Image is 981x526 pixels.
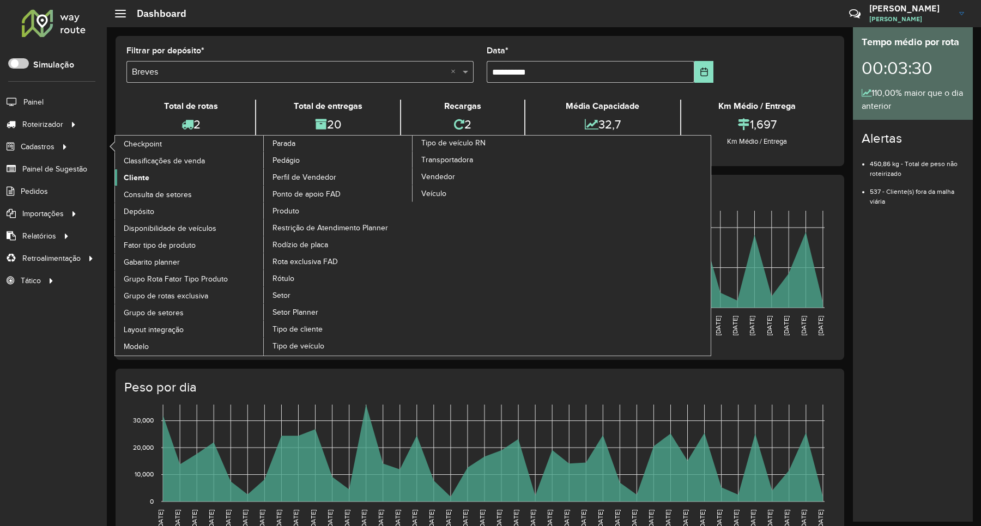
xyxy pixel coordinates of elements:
[272,188,341,200] span: Ponto de apoio FAD
[451,65,460,78] span: Clear all
[259,100,397,113] div: Total de entregas
[783,316,790,335] text: [DATE]
[862,50,964,87] div: 00:03:30
[22,208,64,219] span: Importações
[748,316,755,335] text: [DATE]
[126,44,204,57] label: Filtrar por depósito
[22,119,63,130] span: Roteirizador
[21,186,48,197] span: Pedidos
[264,270,413,286] a: Rótulo
[869,14,951,24] span: [PERSON_NAME]
[404,100,522,113] div: Recargas
[684,100,831,113] div: Km Médio / Entrega
[264,169,413,185] a: Perfil de Vendedor
[115,169,264,186] a: Cliente
[862,87,964,113] div: 110,00% maior que o dia anterior
[272,340,324,352] span: Tipo de veículo
[124,324,184,335] span: Layout integração
[264,287,413,303] a: Setor
[870,151,964,179] li: 450,86 kg - Total de peso não roteirizado
[115,321,264,338] a: Layout integração
[124,206,154,217] span: Depósito
[115,288,264,304] a: Grupo de rotas exclusiva
[133,417,154,424] text: 30,000
[766,316,773,335] text: [DATE]
[528,113,677,136] div: 32,7
[124,290,208,302] span: Grupo de rotas exclusiva
[413,168,562,185] a: Vendedor
[115,136,264,152] a: Checkpoint
[843,2,867,26] a: Contato Rápido
[115,237,264,253] a: Fator tipo de produto
[22,253,81,264] span: Retroalimentação
[404,113,522,136] div: 2
[23,96,44,108] span: Painel
[264,152,413,168] a: Pedágio
[124,273,228,285] span: Grupo Rota Fator Tipo Produto
[150,498,154,505] text: 0
[800,316,807,335] text: [DATE]
[124,240,196,251] span: Fator tipo de produto
[115,220,264,236] a: Disponibilidade de veículos
[115,304,264,321] a: Grupo de setores
[124,155,205,167] span: Classificações de venda
[33,58,74,71] label: Simulação
[264,253,413,270] a: Rota exclusiva FAD
[115,254,264,270] a: Gabarito planner
[259,113,397,136] div: 20
[413,151,562,168] a: Transportadora
[264,338,413,354] a: Tipo de veículo
[421,154,473,166] span: Transportadora
[272,222,388,234] span: Restrição de Atendimento Planner
[862,131,964,146] h4: Alertas
[115,152,264,169] a: Classificações de venda
[272,155,300,166] span: Pedágio
[272,138,295,149] span: Parada
[124,138,162,150] span: Checkpoint
[272,239,328,250] span: Rodízio de placa
[817,316,824,335] text: [DATE]
[126,8,186,20] h2: Dashboard
[124,223,216,234] span: Disponibilidade de veículos
[124,189,192,200] span: Consulta de setores
[129,100,252,113] div: Total de rotas
[421,188,446,199] span: Veículo
[528,100,677,113] div: Média Capacidade
[264,304,413,320] a: Setor Planner
[133,444,154,451] text: 20,000
[22,230,56,242] span: Relatórios
[421,171,455,182] span: Vendedor
[869,3,951,14] h3: [PERSON_NAME]
[272,273,294,284] span: Rótulo
[731,316,738,335] text: [DATE]
[862,35,964,50] div: Tempo médio por rota
[714,316,722,335] text: [DATE]
[264,321,413,337] a: Tipo de cliente
[264,136,562,356] a: Tipo de veículo RN
[124,380,833,395] h4: Peso por dia
[129,113,252,136] div: 2
[684,136,831,147] div: Km Médio / Entrega
[272,307,318,318] span: Setor Planner
[264,186,413,202] a: Ponto de apoio FAD
[135,471,154,478] text: 10,000
[272,205,299,217] span: Produto
[124,307,184,319] span: Grupo de setores
[272,256,338,267] span: Rota exclusiva FAD
[272,290,290,301] span: Setor
[22,163,87,175] span: Painel de Sugestão
[694,61,713,83] button: Choose Date
[413,185,562,201] a: Veículo
[21,275,41,286] span: Tático
[272,172,336,183] span: Perfil de Vendedor
[684,113,831,136] div: 1,697
[115,136,413,356] a: Parada
[124,256,180,268] span: Gabarito planner
[264,219,413,236] a: Restrição de Atendimento Planner
[115,186,264,203] a: Consulta de setores
[870,179,964,206] li: 537 - Cliente(s) fora da malha viária
[264,236,413,253] a: Rodízio de placa
[264,203,413,219] a: Produto
[124,172,149,184] span: Cliente
[124,341,149,352] span: Modelo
